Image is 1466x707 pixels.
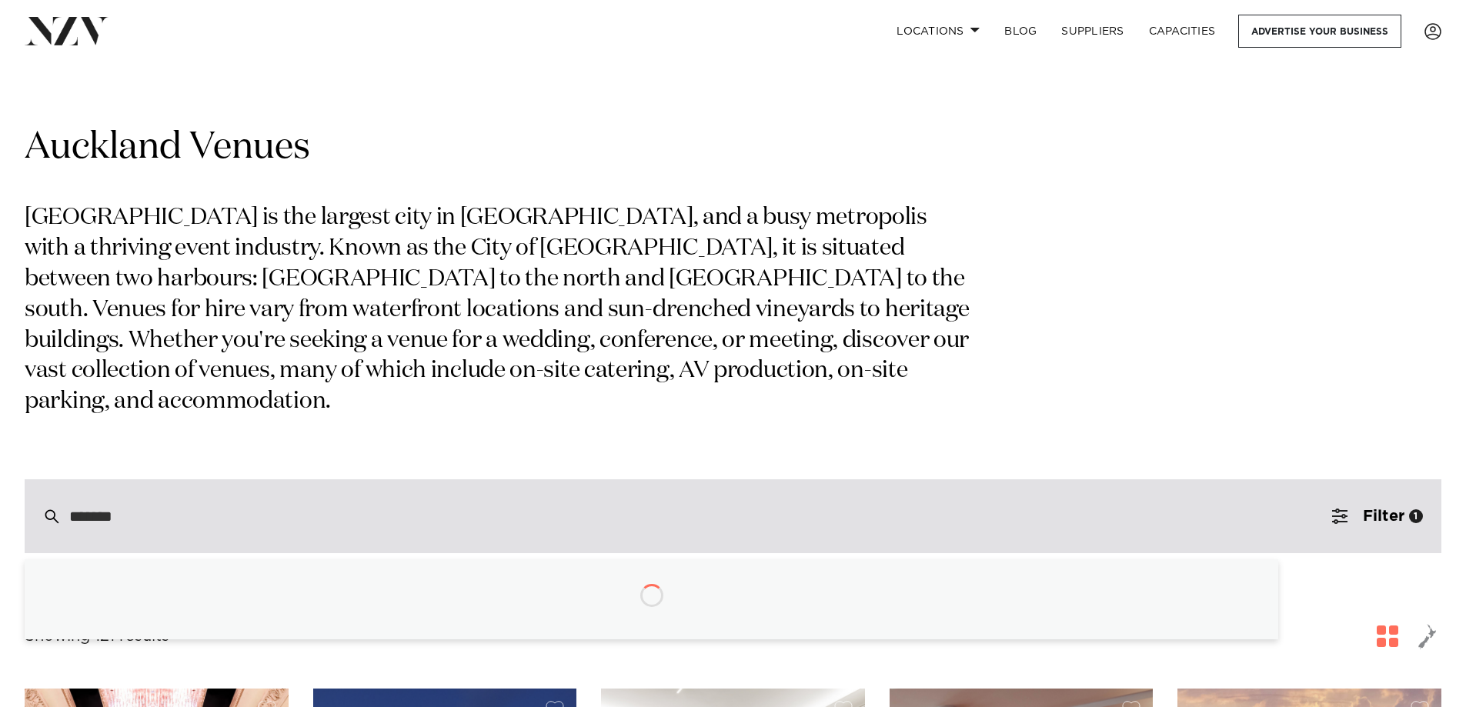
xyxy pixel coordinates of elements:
[1363,509,1404,524] span: Filter
[25,124,1441,172] h1: Auckland Venues
[1049,15,1136,48] a: SUPPLIERS
[25,17,109,45] img: nzv-logo.png
[992,15,1049,48] a: BLOG
[1238,15,1401,48] a: Advertise your business
[1314,479,1441,553] button: Filter1
[1409,509,1423,523] div: 1
[884,15,992,48] a: Locations
[1137,15,1228,48] a: Capacities
[25,203,976,418] p: [GEOGRAPHIC_DATA] is the largest city in [GEOGRAPHIC_DATA], and a busy metropolis with a thriving...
